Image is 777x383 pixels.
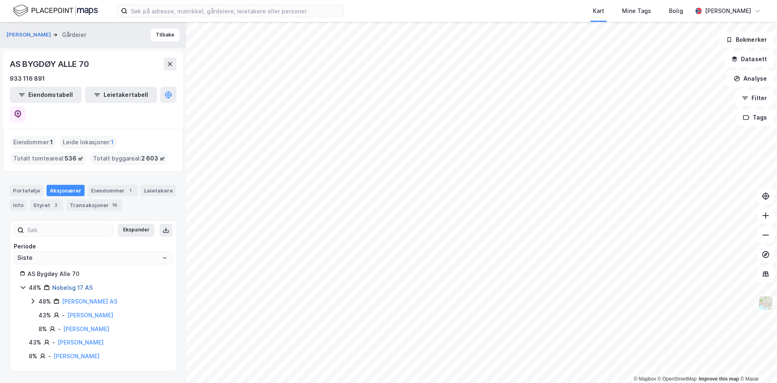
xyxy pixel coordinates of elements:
[62,298,117,305] a: [PERSON_NAME] AS
[719,32,774,48] button: Bokmerker
[38,324,47,334] div: 8%
[52,284,93,291] a: Nobelsg 17 AS
[28,269,166,279] div: AS Bygdøy Alle 70
[10,58,91,71] div: AS BYGDØY ALLE 70
[66,199,122,211] div: Transaksjoner
[118,224,155,237] button: Ekspander
[48,351,51,361] div: -
[634,376,656,382] a: Mapbox
[14,242,172,251] div: Periode
[10,185,43,196] div: Portefølje
[38,297,51,306] div: 48%
[111,137,114,147] span: 1
[161,255,168,261] button: Open
[736,109,774,126] button: Tags
[10,136,56,149] div: Eiendommer :
[705,6,751,16] div: [PERSON_NAME]
[141,154,165,163] span: 2 603 ㎡
[669,6,683,16] div: Bolig
[67,312,113,319] a: [PERSON_NAME]
[126,186,134,195] div: 1
[63,325,109,332] a: [PERSON_NAME]
[151,28,180,41] button: Tilbake
[110,201,119,209] div: 16
[57,339,104,346] a: [PERSON_NAME]
[50,137,53,147] span: 1
[62,30,86,40] div: Gårdeier
[62,310,65,320] div: -
[737,344,777,383] div: Kontrollprogram for chat
[29,338,41,347] div: 43%
[658,376,697,382] a: OpenStreetMap
[10,199,27,211] div: Info
[53,353,100,359] a: [PERSON_NAME]
[141,185,176,196] div: Leietakere
[6,31,53,39] button: [PERSON_NAME]
[10,152,87,165] div: Totalt tomteareal :
[47,185,85,196] div: Aksjonærer
[737,344,777,383] iframe: Chat Widget
[593,6,604,16] div: Kart
[88,185,138,196] div: Eiendommer
[29,283,41,293] div: 48%
[727,71,774,87] button: Analyse
[52,338,55,347] div: -
[29,351,37,361] div: 8%
[622,6,651,16] div: Mine Tags
[58,324,61,334] div: -
[13,4,98,18] img: logo.f888ab2527a4732fd821a326f86c7f29.svg
[52,201,60,209] div: 2
[85,87,157,103] button: Leietakertabell
[24,224,113,236] input: Søk
[38,310,51,320] div: 43%
[10,87,82,103] button: Eiendomstabell
[10,74,45,83] div: 933 116 891
[30,199,63,211] div: Styret
[127,5,344,17] input: Søk på adresse, matrikkel, gårdeiere, leietakere eller personer
[735,90,774,106] button: Filter
[65,154,83,163] span: 536 ㎡
[59,136,117,149] div: Leide lokasjoner :
[724,51,774,67] button: Datasett
[14,252,172,264] input: ClearOpen
[699,376,739,382] a: Improve this map
[758,295,773,311] img: Z
[90,152,168,165] div: Totalt byggareal :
